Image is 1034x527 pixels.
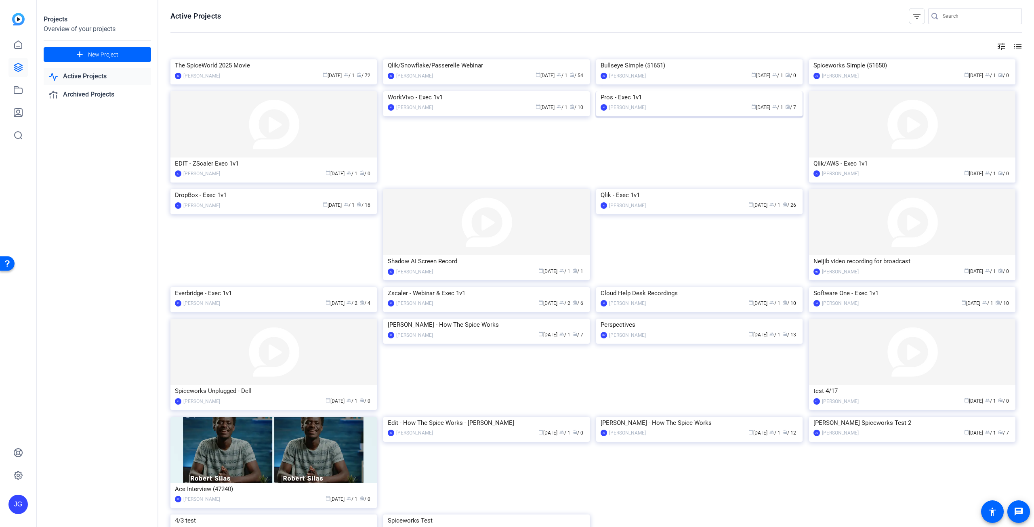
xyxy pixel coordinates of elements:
span: group [559,268,564,273]
span: radio [998,398,1003,403]
span: group [347,300,351,305]
div: Overview of your projects [44,24,151,34]
div: [PERSON_NAME] [396,103,433,111]
span: group [982,300,987,305]
span: / 1 [344,202,355,208]
span: radio [570,104,574,109]
span: / 1 [344,73,355,78]
span: radio [782,202,787,207]
span: / 7 [785,105,796,110]
div: [PERSON_NAME] [396,72,433,80]
div: The SpiceWorld 2025 Movie [175,59,372,71]
span: group [985,430,990,435]
span: [DATE] [326,171,345,176]
span: calendar_today [751,72,756,77]
span: / 1 [769,332,780,338]
span: [DATE] [961,300,980,306]
span: calendar_today [536,72,540,77]
span: / 1 [985,73,996,78]
span: radio [785,104,790,109]
span: [DATE] [326,300,345,306]
div: Neijib video recording for broadcast [813,255,1011,267]
span: group [559,300,564,305]
span: calendar_today [326,170,330,175]
div: [PERSON_NAME] [396,268,433,276]
div: JG [175,202,181,209]
span: calendar_today [748,430,753,435]
span: calendar_today [538,430,543,435]
div: JG [813,170,820,177]
span: calendar_today [326,300,330,305]
span: [DATE] [964,430,983,436]
span: / 10 [570,105,583,110]
div: JG [175,300,181,307]
div: [PERSON_NAME] [183,495,220,503]
span: / 7 [998,430,1009,436]
div: [PERSON_NAME] [396,429,433,437]
span: [DATE] [748,202,767,208]
span: radio [572,332,577,336]
div: Edit - How The Spice Works - [PERSON_NAME] [388,417,585,429]
span: / 12 [782,430,796,436]
span: calendar_today [326,496,330,501]
div: MV [601,332,607,338]
span: group [985,268,990,273]
mat-icon: tune [996,42,1006,51]
span: radio [359,170,364,175]
div: test 4/17 [813,385,1011,397]
span: group [769,300,774,305]
span: / 1 [572,269,583,274]
span: radio [998,268,1003,273]
span: / 1 [985,430,996,436]
span: [DATE] [964,73,983,78]
span: [DATE] [326,398,345,404]
div: JG [388,332,394,338]
span: / 26 [782,202,796,208]
span: / 0 [785,73,796,78]
span: / 1 [347,171,357,176]
span: group [559,332,564,336]
span: / 10 [782,300,796,306]
span: radio [995,300,1000,305]
div: JG [601,73,607,79]
div: EC [813,398,820,405]
span: radio [998,72,1003,77]
h1: Active Projects [170,11,221,21]
span: calendar_today [748,300,753,305]
span: calendar_today [964,170,969,175]
div: JG [813,300,820,307]
div: JG [601,202,607,209]
span: / 0 [998,269,1009,274]
img: blue-gradient.svg [12,13,25,25]
span: / 1 [559,332,570,338]
span: [DATE] [323,73,342,78]
div: JG [601,300,607,307]
div: EDIT - ZScaler Exec 1v1 [175,157,372,170]
span: radio [359,496,364,501]
span: group [344,202,349,207]
span: radio [357,72,361,77]
span: / 1 [769,430,780,436]
div: Pros - Exec 1v1 [601,91,798,103]
span: radio [998,170,1003,175]
div: [PERSON_NAME] [609,299,646,307]
div: JG [601,104,607,111]
span: group [769,202,774,207]
span: calendar_today [536,104,540,109]
div: [PERSON_NAME] [183,299,220,307]
div: Qlik - Exec 1v1 [601,189,798,201]
span: / 1 [772,105,783,110]
div: JG [388,300,394,307]
span: / 0 [998,398,1009,404]
div: JG [175,73,181,79]
div: [PERSON_NAME] [609,72,646,80]
span: [DATE] [748,300,767,306]
span: calendar_today [961,300,966,305]
div: JG [813,73,820,79]
div: EC [175,496,181,502]
div: JG [388,73,394,79]
div: Ace Interview (47240) [175,483,372,495]
span: / 2 [347,300,357,306]
span: group [559,430,564,435]
div: Software One - Exec 1v1 [813,287,1011,299]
